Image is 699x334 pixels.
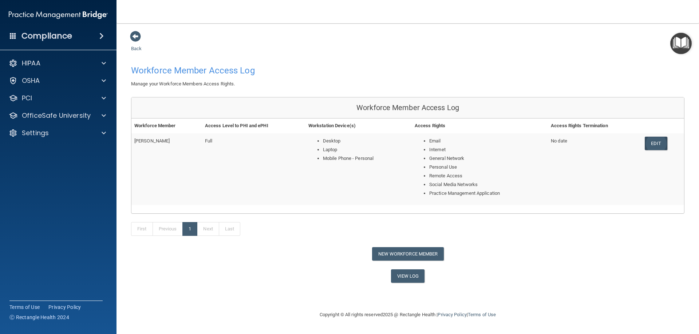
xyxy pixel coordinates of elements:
[429,180,545,189] li: Social Media Networks
[9,8,108,22] img: PMB logo
[468,312,496,317] a: Terms of Use
[9,303,40,311] a: Terms of Use
[131,66,402,75] h4: Workforce Member Access Log
[645,137,667,150] a: Edit
[323,154,409,163] li: Mobile Phone - Personal
[670,33,692,54] button: Open Resource Center
[22,59,40,68] p: HIPAA
[48,303,81,311] a: Privacy Policy
[429,137,545,145] li: Email
[9,129,106,137] a: Settings
[9,111,106,120] a: OfficeSafe University
[182,222,197,236] a: 1
[323,137,409,145] li: Desktop
[429,145,545,154] li: Internet
[202,118,305,133] th: Access Level to PHI and ePHI
[9,59,106,68] a: HIPAA
[22,76,40,85] p: OSHA
[131,118,202,133] th: Workforce Member
[131,81,235,86] span: Manage your Workforce Members Access Rights.
[9,314,69,321] span: Ⓒ Rectangle Health 2024
[219,222,240,236] a: Last
[22,129,49,137] p: Settings
[9,94,106,102] a: PCI
[9,76,106,85] a: OSHA
[372,247,444,261] button: New Workforce Member
[153,222,183,236] a: Previous
[438,312,466,317] a: Privacy Policy
[21,31,72,41] h4: Compliance
[197,222,219,236] a: Next
[429,172,545,180] li: Remote Access
[131,37,142,51] a: Back
[429,154,545,163] li: General Network
[22,94,32,102] p: PCI
[131,222,153,236] a: First
[205,138,212,144] span: Full
[305,118,412,133] th: Workstation Device(s)
[131,97,684,118] div: Workforce Member Access Log
[134,138,170,144] span: [PERSON_NAME]
[22,111,91,120] p: OfficeSafe University
[548,118,642,133] th: Access Rights Termination
[412,118,548,133] th: Access Rights
[323,145,409,154] li: Laptop
[663,284,690,311] iframe: Drift Widget Chat Controller
[429,189,545,198] li: Practice Management Application
[275,303,541,326] div: Copyright © All rights reserved 2025 @ Rectangle Health | |
[551,138,567,144] span: No date
[391,269,425,283] a: View Log
[429,163,545,172] li: Personal Use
